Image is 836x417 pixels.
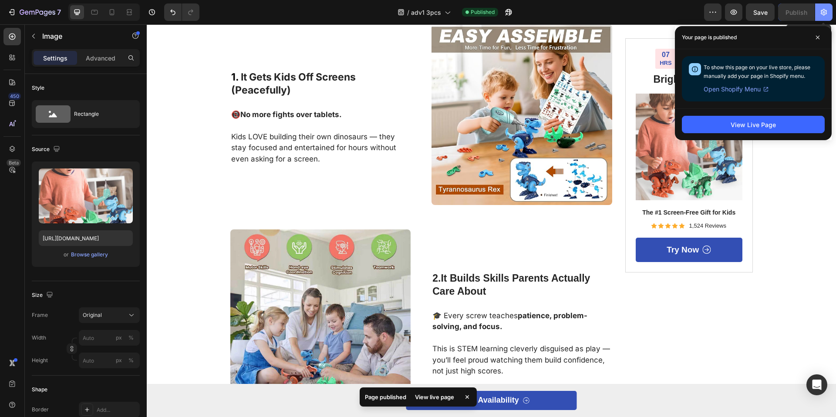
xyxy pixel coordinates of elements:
[682,33,737,42] p: Your page is published
[365,393,406,401] p: Page published
[543,198,580,205] p: 1,524 Reviews
[537,35,548,43] p: MIN
[513,26,525,35] div: 07
[489,213,596,238] a: Try Now
[39,230,133,246] input: https://example.com/image.jpg
[79,307,140,323] button: Original
[704,64,810,79] span: To show this page on your live store, please manually add your page in Shopify menu.
[116,334,122,342] div: px
[407,8,409,17] span: /
[506,49,578,61] strong: Brightblocks™
[746,3,775,21] button: Save
[260,367,430,386] a: Check Availability
[32,356,48,364] label: Height
[83,311,102,319] span: Original
[753,9,768,16] span: Save
[147,24,836,417] iframe: Design area
[306,371,372,381] p: Check Availability
[43,54,67,63] p: Settings
[285,247,465,275] h3: 2.
[84,85,263,96] p: 📵
[7,159,21,166] div: Beta
[114,333,124,343] button: %
[286,286,465,308] p: 🎓 Every screw teaches
[114,355,124,366] button: %
[410,391,459,403] div: View live page
[84,96,263,140] p: Kids LOVE building their own dinosaurs — they stay focused and entertained for hours without even...
[128,334,134,342] div: %
[286,308,465,353] p: This is STEM learning cleverly disguised as play — you’ll feel proud watching them build confiden...
[116,356,122,364] div: px
[84,205,264,386] img: gempages_585497904760750909-42e82cff-9006-4314-a32c-2a2c990f8381.webp
[42,31,116,41] p: Image
[471,8,495,16] span: Published
[513,35,525,43] p: HRS
[64,249,69,260] span: or
[778,3,815,21] button: Publish
[79,353,140,368] input: px%
[785,8,807,17] div: Publish
[126,355,136,366] button: px
[286,248,443,272] strong: It Builds Skills Parents Actually Care About
[86,54,115,63] p: Advanced
[560,35,572,43] p: SEC
[71,251,108,259] div: Browse gallery
[489,70,596,176] img: gempages_585497904760750909-65622850-d003-4171-a7ee-2521c6102e36.jpg
[71,250,108,259] button: Browse gallery
[32,144,62,155] div: Source
[32,311,48,319] label: Frame
[496,185,589,192] strong: The #1 Screen-Free Gift for Kids
[8,93,21,100] div: 450
[704,84,761,94] span: Open Shopify Menu
[682,116,825,133] button: View Live Page
[520,220,552,231] p: Try Now
[79,330,140,346] input: px%
[32,84,44,92] div: Style
[731,120,776,129] div: View Live Page
[57,7,61,17] p: 7
[74,104,127,124] div: Rectangle
[411,8,441,17] span: adv1 3pcs
[32,289,55,301] div: Size
[32,406,49,414] div: Border
[84,47,92,59] strong: 1.
[94,86,195,94] strong: No more fights over tablets.
[84,47,209,72] strong: It Gets Kids Off Screens (Peacefully)
[39,168,133,223] img: preview-image
[126,333,136,343] button: px
[537,26,548,35] div: 59
[3,3,65,21] button: 7
[560,26,572,35] div: 43
[32,334,46,342] label: Width
[128,356,134,364] div: %
[97,406,138,414] div: Add...
[164,3,199,21] div: Undo/Redo
[806,374,827,395] div: Open Intercom Messenger
[32,386,47,393] div: Shape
